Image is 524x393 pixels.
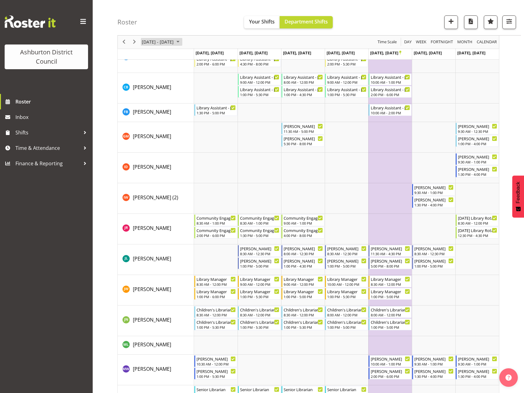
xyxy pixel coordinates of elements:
[196,294,236,299] div: 1:00 PM - 6:00 PM
[196,110,236,115] div: 1:30 PM - 5:00 PM
[133,365,171,373] a: [PERSON_NAME]
[240,325,279,330] div: 1:00 PM - 5:30 PM
[457,38,473,46] span: Month
[196,215,236,221] div: Community Engagement Coordinator
[369,306,412,318] div: Jonathan Nixon"s event - Children's Librarian Begin From Friday, November 14, 2025 at 8:00:00 AM ...
[515,182,521,203] span: Feedback
[284,227,323,233] div: Community Engagement Coordinator
[284,288,323,294] div: Library Manager
[133,316,171,323] a: [PERSON_NAME]
[249,18,275,25] span: Your Shifts
[118,122,194,153] td: Gabriela Marilla resource
[238,276,281,287] div: Jill Watson"s event - Library Manager Begin From Tuesday, November 11, 2025 at 9:00:00 AM GMT+13:...
[456,166,499,177] div: Isaac Dunne"s event - Isaac Begin From Sunday, November 16, 2025 at 1:30:00 PM GMT+13:00 Ends At ...
[238,86,281,98] div: Celeste Bennett"s event - Library Assistant - Celeste Begin From Tuesday, November 11, 2025 at 1:...
[458,129,497,134] div: 9:30 AM - 12:30 PM
[369,288,412,300] div: Jill Watson"s event - Library Manager Begin From Friday, November 14, 2025 at 1:00:00 PM GMT+13:0...
[238,55,281,67] div: Carla Verberne"s event - Library Assistant - Carla Begin From Tuesday, November 11, 2025 at 4:30:...
[371,306,410,313] div: Children's Librarian
[327,288,366,294] div: Library Manager
[456,214,499,226] div: Jane Riach"s event - Sunday Library Rotation Begin From Sunday, November 16, 2025 at 8:30:00 AM G...
[284,386,323,392] div: Senior Librarian
[196,104,236,111] div: Library Assistant - [PERSON_NAME]
[133,224,171,232] a: [PERSON_NAME]
[458,361,497,366] div: 9:30 AM - 1:00 PM
[284,135,323,142] div: [PERSON_NAME]
[196,319,236,325] div: Children's Librarian
[238,245,281,257] div: Jay Ladhu"s event - Jay Begin From Tuesday, November 11, 2025 at 8:30:00 AM GMT+13:00 Ends At Tue...
[371,374,410,379] div: 2:00 PM - 6:00 PM
[240,74,279,80] div: Library Assistant - [PERSON_NAME]
[456,368,499,379] div: Matthew Wong"s event - Matthew Begin From Sunday, November 16, 2025 at 1:30:00 PM GMT+13:00 Ends ...
[464,15,478,29] button: Download a PDF of the roster according to the set date range.
[196,374,236,379] div: 1:00 PM - 5:30 PM
[327,276,366,282] div: Library Manager
[194,214,237,226] div: Jane Riach"s event - Community Engagement Coordinator Begin From Monday, November 10, 2025 at 8:3...
[284,258,323,264] div: [PERSON_NAME]
[196,61,236,66] div: 2:00 PM - 6:00 PM
[458,227,497,233] div: [DATE] Library Rotation
[240,245,279,251] div: [PERSON_NAME]
[194,227,237,239] div: Jane Riach"s event - Community Engagement Coordinator Begin From Monday, November 10, 2025 at 2:0...
[238,257,281,269] div: Jay Ladhu"s event - Jay Begin From Tuesday, November 11, 2025 at 1:00:00 PM GMT+13:00 Ends At Tue...
[133,366,171,372] span: [PERSON_NAME]
[281,245,324,257] div: Jay Ladhu"s event - Jay Begin From Wednesday, November 12, 2025 at 8:00:00 AM GMT+13:00 Ends At W...
[325,74,368,85] div: Celeste Bennett"s event - Library Assistant - Celeste Begin From Thursday, November 13, 2025 at 9...
[512,175,524,218] button: Feedback - Show survey
[377,38,398,46] button: Time Scale
[456,153,499,165] div: Isaac Dunne"s event - Isaac Begin From Sunday, November 16, 2025 at 9:30:00 AM GMT+13:00 Ends At ...
[484,15,497,29] button: Highlight an important date within the roster.
[240,319,279,325] div: Children's Librarian
[369,74,412,85] div: Celeste Bennett"s event - Library Assistant - Celeste Begin From Friday, November 14, 2025 at 10:...
[284,264,323,268] div: 1:00 PM - 4:30 PM
[414,251,454,256] div: 8:30 AM - 12:30 PM
[458,374,497,379] div: 1:30 PM - 4:00 PM
[118,336,194,355] td: Maria Lawn resource
[327,325,366,330] div: 1:00 PM - 5:00 PM
[240,251,279,256] div: 8:30 AM - 12:30 PM
[369,319,412,330] div: Jonathan Nixon"s event - Children's Librarian Begin From Friday, November 14, 2025 at 1:00:00 PM ...
[196,386,236,392] div: Senior Librarian
[117,19,137,26] h4: Roster
[280,16,333,28] button: Department Shifts
[325,86,368,98] div: Celeste Bennett"s event - Library Assistant - Celeste Begin From Thursday, November 13, 2025 at 1...
[281,227,324,239] div: Jane Riach"s event - Community Engagement Coordinator Begin From Wednesday, November 12, 2025 at ...
[284,74,323,80] div: Library Assistant - [PERSON_NAME]
[412,355,455,367] div: Matthew Wong"s event - Matthew Begin From Saturday, November 15, 2025 at 9:30:00 AM GMT+13:00 End...
[284,123,323,129] div: [PERSON_NAME]
[371,110,410,115] div: 10:00 AM - 2:00 PM
[196,325,236,330] div: 1:00 PM - 5:30 PM
[414,374,454,379] div: 1:30 PM - 4:00 PM
[240,312,279,317] div: 8:30 AM - 12:00 PM
[281,276,324,287] div: Jill Watson"s event - Library Manager Begin From Wednesday, November 12, 2025 at 9:00:00 AM GMT+1...
[118,104,194,122] td: Feturi Brown resource
[240,61,279,66] div: 4:30 PM - 8:00 PM
[369,276,412,287] div: Jill Watson"s event - Library Manager Begin From Friday, November 14, 2025 at 8:30:00 AM GMT+13:0...
[414,202,454,207] div: 1:30 PM - 4:00 PM
[458,141,497,146] div: 1:00 PM - 4:00 PM
[458,221,497,226] div: 8:30 AM - 12:00 PM
[371,80,410,85] div: 10:00 AM - 1:00 PM
[371,92,410,97] div: 2:00 PM - 6:00 PM
[15,143,80,153] span: Time & Attendance
[371,319,410,325] div: Children's Librarian
[371,251,410,256] div: 11:30 AM - 4:30 PM
[140,36,183,49] div: November 10 - 16, 2025
[284,245,323,251] div: [PERSON_NAME]
[414,50,442,56] span: [DATE], [DATE]
[458,215,497,221] div: [DATE] Library Rotation
[458,135,497,142] div: [PERSON_NAME]
[284,215,323,221] div: Community Engagement Coordinator
[238,227,281,239] div: Jane Riach"s event - Community Engagement Coordinator Begin From Tuesday, November 11, 2025 at 1:...
[244,16,280,28] button: Your Shifts
[118,355,194,385] td: Matthew Wong resource
[284,80,323,85] div: 8:00 AM - 12:00 PM
[327,86,366,92] div: Library Assistant - [PERSON_NAME]
[476,38,497,46] span: calendar
[327,319,366,325] div: Children's Librarian
[327,294,366,299] div: 1:00 PM - 5:30 PM
[327,258,366,264] div: [PERSON_NAME]
[240,288,279,294] div: Library Manager
[371,104,410,111] div: Library Assistant - [PERSON_NAME]
[281,135,324,147] div: Gabriela Marilla"s event - Gabriella Marilla Begin From Wednesday, November 12, 2025 at 5:30:00 P...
